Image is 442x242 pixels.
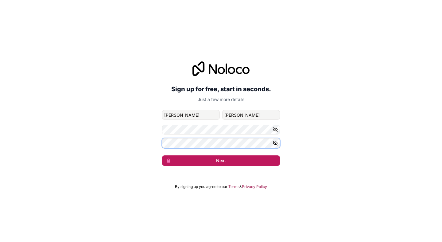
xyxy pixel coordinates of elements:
[162,96,280,103] p: Just a few more details
[162,138,280,148] input: Confirm password
[162,155,280,166] button: Next
[162,110,220,120] input: given-name
[242,184,267,189] a: Privacy Policy
[162,84,280,95] h2: Sign up for free, start in seconds.
[228,184,239,189] a: Terms
[175,184,227,189] span: By signing up you agree to our
[162,125,280,135] input: Password
[239,184,242,189] span: &
[222,110,280,120] input: family-name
